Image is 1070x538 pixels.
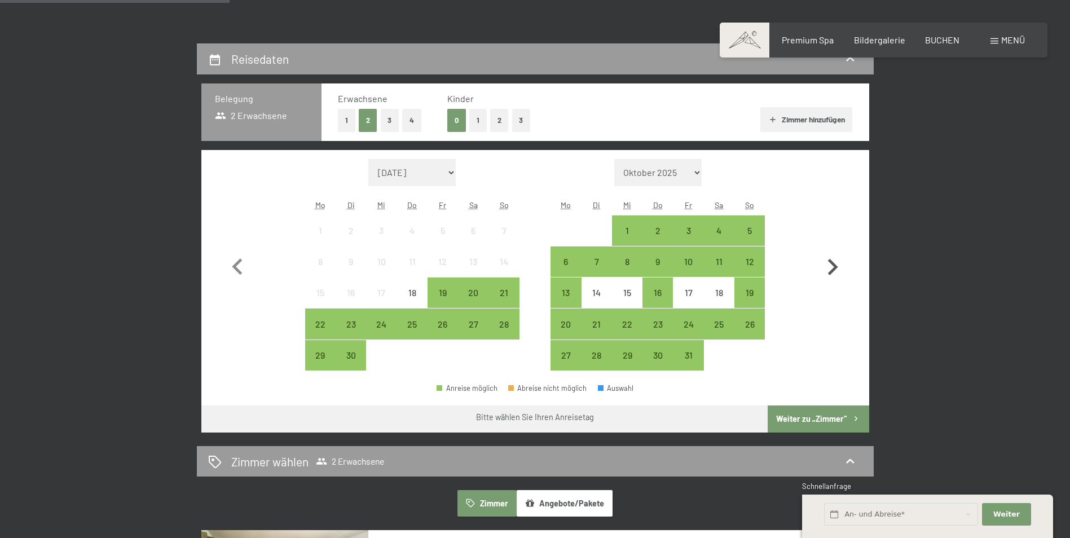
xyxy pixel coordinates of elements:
div: 17 [674,288,702,316]
div: Anreise möglich [734,246,765,277]
div: 5 [429,226,457,254]
div: Anreise nicht möglich [704,277,734,308]
div: Wed Oct 08 2025 [612,246,642,277]
div: Thu Sep 11 2025 [397,246,428,277]
div: 10 [674,257,702,285]
div: Sat Oct 18 2025 [704,277,734,308]
span: Weiter [993,509,1020,519]
div: 12 [429,257,457,285]
button: 1 [469,109,487,132]
div: 24 [674,320,702,348]
div: 21 [583,320,611,348]
div: 16 [644,288,672,316]
div: Thu Oct 09 2025 [642,246,673,277]
div: 8 [613,257,641,285]
abbr: Sonntag [745,200,754,210]
span: 2 Erwachsene [215,109,288,122]
div: Anreise nicht möglich [366,215,397,246]
div: 12 [736,257,764,285]
div: Anreise möglich [642,277,673,308]
div: Anreise möglich [612,246,642,277]
div: 30 [644,351,672,379]
h3: Belegung [215,92,308,105]
abbr: Sonntag [500,200,509,210]
div: Anreise nicht möglich [336,215,366,246]
div: Anreise möglich [582,308,612,339]
div: 17 [367,288,395,316]
button: Weiter [982,503,1031,526]
div: Anreise nicht möglich [305,246,336,277]
div: 14 [490,257,518,285]
span: Bildergalerie [854,34,905,45]
div: Anreise möglich [551,340,581,371]
div: Anreise möglich [488,277,519,308]
div: Anreise möglich [336,340,366,371]
div: Anreise möglich [642,340,673,371]
div: Anreise nicht möglich [428,215,458,246]
div: Tue Sep 23 2025 [336,308,366,339]
div: 3 [367,226,395,254]
div: 29 [613,351,641,379]
div: 9 [337,257,365,285]
div: Tue Oct 28 2025 [582,340,612,371]
div: Auswahl [598,385,634,392]
button: 0 [447,109,466,132]
div: Thu Oct 16 2025 [642,277,673,308]
button: Weiter zu „Zimmer“ [768,405,869,433]
span: 2 Erwachsene [316,456,384,467]
div: 10 [367,257,395,285]
button: Nächster Monat [816,159,849,371]
div: Tue Oct 14 2025 [582,277,612,308]
button: 3 [381,109,399,132]
div: 1 [613,226,641,254]
div: Anreise nicht möglich [366,246,397,277]
a: BUCHEN [925,34,959,45]
abbr: Mittwoch [377,200,385,210]
span: Menü [1001,34,1025,45]
div: 13 [459,257,487,285]
div: Anreise möglich [397,308,428,339]
div: Thu Sep 25 2025 [397,308,428,339]
div: Anreise nicht möglich [397,246,428,277]
div: Tue Sep 30 2025 [336,340,366,371]
div: 27 [552,351,580,379]
div: 19 [429,288,457,316]
div: Anreise möglich [673,246,703,277]
div: Anreise nicht möglich [458,246,488,277]
div: Anreise möglich [551,308,581,339]
div: Mon Sep 29 2025 [305,340,336,371]
div: 24 [367,320,395,348]
div: 18 [398,288,426,316]
div: Anreise nicht möglich [397,215,428,246]
div: Sat Sep 13 2025 [458,246,488,277]
div: 22 [613,320,641,348]
div: 8 [306,257,334,285]
div: 31 [674,351,702,379]
div: Sun Oct 19 2025 [734,277,765,308]
div: 4 [705,226,733,254]
div: Anreise möglich [488,308,519,339]
div: 14 [583,288,611,316]
div: Thu Oct 30 2025 [642,340,673,371]
div: Anreise nicht möglich [366,277,397,308]
div: Sun Sep 14 2025 [488,246,519,277]
div: Mon Sep 15 2025 [305,277,336,308]
div: Anreise möglich [704,246,734,277]
div: 11 [705,257,733,285]
a: Premium Spa [782,34,834,45]
div: Anreise möglich [704,308,734,339]
div: Wed Sep 17 2025 [366,277,397,308]
div: 2 [644,226,672,254]
div: Tue Oct 21 2025 [582,308,612,339]
div: Wed Oct 22 2025 [612,308,642,339]
div: Anreise nicht möglich [336,246,366,277]
div: Anreise möglich [734,215,765,246]
div: Anreise nicht möglich [305,277,336,308]
div: 21 [490,288,518,316]
div: 15 [306,288,334,316]
button: 2 [359,109,377,132]
div: Sun Sep 21 2025 [488,277,519,308]
div: Mon Oct 20 2025 [551,308,581,339]
div: Anreise möglich [612,215,642,246]
div: 22 [306,320,334,348]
